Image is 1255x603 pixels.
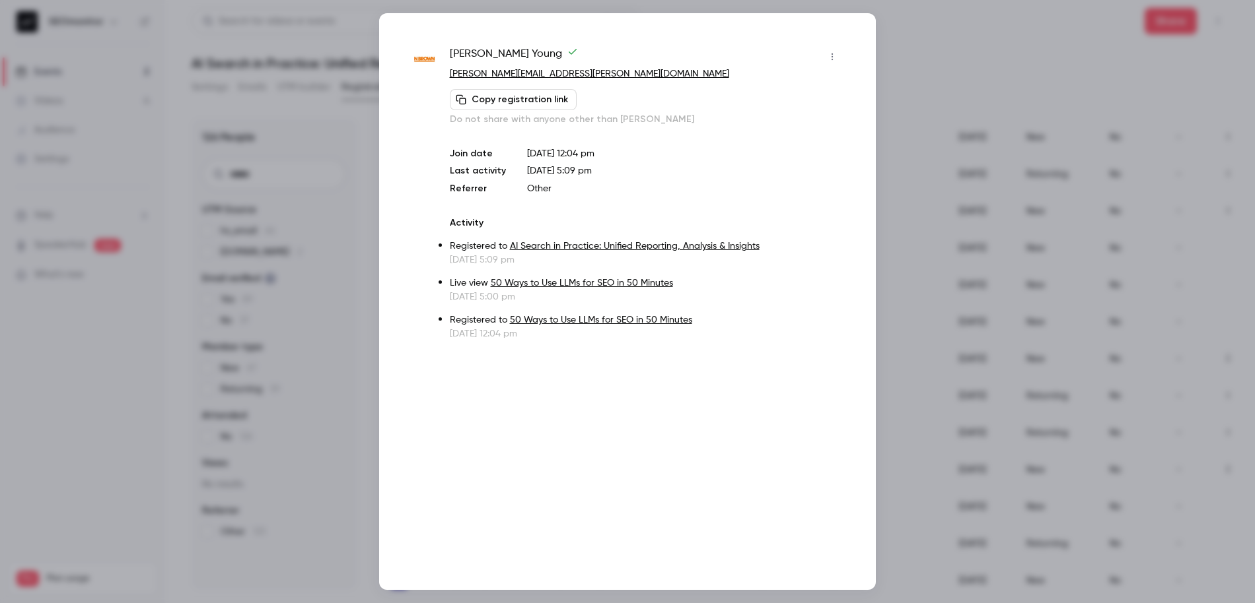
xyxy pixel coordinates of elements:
[491,278,673,288] a: 50 Ways to Use LLMs for SEO in 50 Minutes
[510,315,692,325] a: 50 Ways to Use LLMs for SEO in 50 Minutes
[510,241,760,251] a: AI Search in Practice: Unified Reporting, Analysis & Insights
[450,253,843,267] p: [DATE] 5:09 pm
[450,313,843,327] p: Registered to
[527,147,843,160] p: [DATE] 12:04 pm
[450,113,843,126] p: Do not share with anyone other than [PERSON_NAME]
[450,182,506,195] p: Referrer
[450,276,843,290] p: Live view
[450,327,843,340] p: [DATE] 12:04 pm
[450,239,843,253] p: Registered to
[450,46,578,67] span: [PERSON_NAME] Young
[412,48,437,72] img: nbrown.co.uk
[450,290,843,303] p: [DATE] 5:00 pm
[527,166,592,175] span: [DATE] 5:09 pm
[450,216,843,230] p: Activity
[450,164,506,178] p: Last activity
[527,182,843,195] p: Other
[450,89,577,110] button: Copy registration link
[450,147,506,160] p: Join date
[450,69,729,79] a: [PERSON_NAME][EMAIL_ADDRESS][PERSON_NAME][DOMAIN_NAME]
